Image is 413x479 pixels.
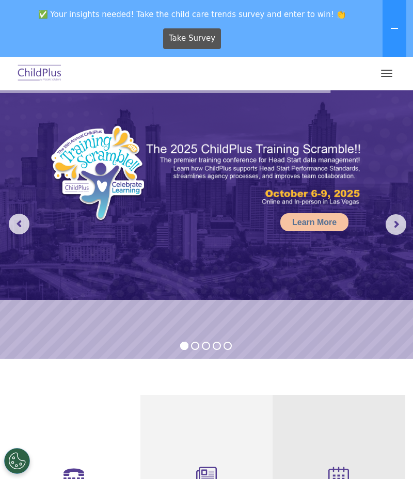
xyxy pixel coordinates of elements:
[280,213,348,231] a: Learn More
[163,28,221,49] a: Take Survey
[361,429,413,479] iframe: Chat Widget
[169,29,215,47] span: Take Survey
[4,448,30,474] button: Cookies Settings
[15,61,64,86] img: ChildPlus by Procare Solutions
[4,4,380,24] span: ✅ Your insights needed! Take the child care trends survey and enter to win! 👏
